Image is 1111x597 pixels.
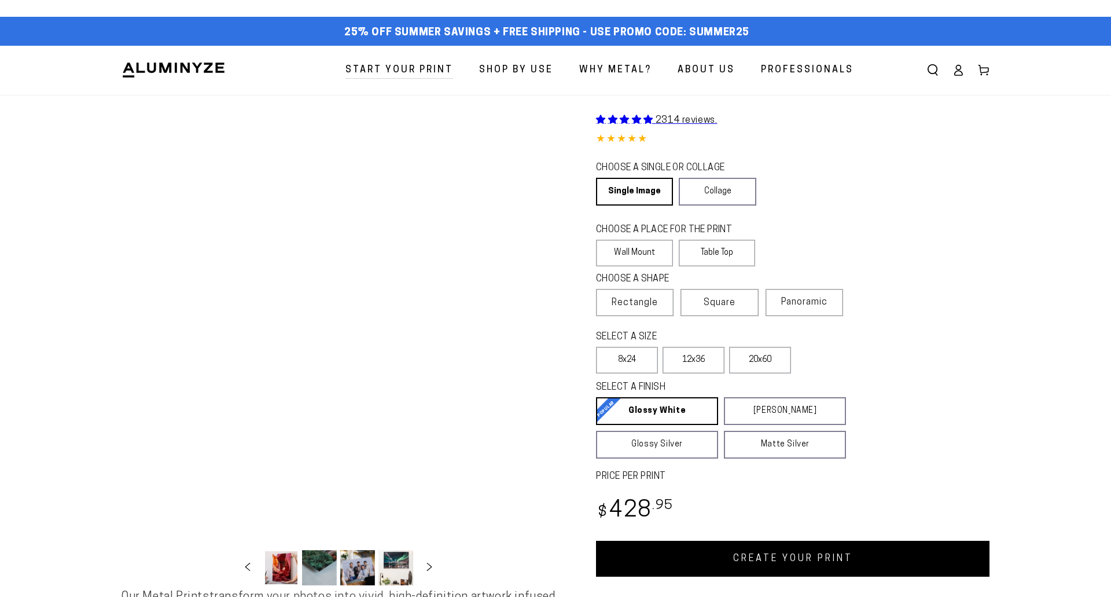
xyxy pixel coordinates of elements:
label: Table Top [679,240,756,266]
bdi: 428 [596,500,673,522]
button: Load image 1 in gallery view [264,550,299,585]
label: Wall Mount [596,240,673,266]
sup: .95 [652,499,673,512]
span: Start Your Print [345,62,453,79]
a: Collage [679,178,756,206]
a: Matte Silver [724,431,846,459]
legend: SELECT A SIZE [596,331,753,344]
span: $ [598,505,608,521]
a: About Us [669,55,744,86]
span: Shop By Use [479,62,553,79]
label: 20x60 [729,347,791,373]
span: Panoramic [781,298,827,307]
button: Slide left [235,555,260,580]
media-gallery: Gallery Viewer [122,95,555,589]
a: Professionals [752,55,862,86]
span: 25% off Summer Savings + Free Shipping - Use Promo Code: SUMMER25 [344,27,749,39]
button: Load image 4 in gallery view [378,550,413,585]
span: 2314 reviews. [656,116,718,125]
div: 4.85 out of 5.0 stars [596,131,989,148]
legend: SELECT A FINISH [596,381,818,394]
button: Load image 3 in gallery view [340,550,375,585]
a: Why Metal? [571,55,660,86]
legend: CHOOSE A SINGLE OR COLLAGE [596,162,745,175]
span: Why Metal? [579,62,652,79]
label: PRICE PER PRINT [596,470,989,484]
span: Professionals [761,62,854,79]
span: Square [704,296,735,310]
button: Load image 2 in gallery view [302,550,337,585]
span: Rectangle [612,296,658,310]
a: Start Your Print [337,55,462,86]
button: Slide right [417,555,442,580]
a: Single Image [596,178,673,206]
a: 2314 reviews. [596,116,717,125]
label: 8x24 [596,347,658,373]
legend: CHOOSE A SHAPE [596,273,746,286]
span: About Us [678,62,735,79]
a: CREATE YOUR PRINT [596,541,989,577]
a: Shop By Use [470,55,562,86]
summary: Search our site [920,57,946,83]
label: 12x36 [663,347,724,373]
legend: CHOOSE A PLACE FOR THE PRINT [596,224,745,237]
a: Glossy White [596,397,718,425]
img: Aluminyze [122,61,226,79]
a: [PERSON_NAME] [724,397,846,425]
a: Glossy Silver [596,431,718,459]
